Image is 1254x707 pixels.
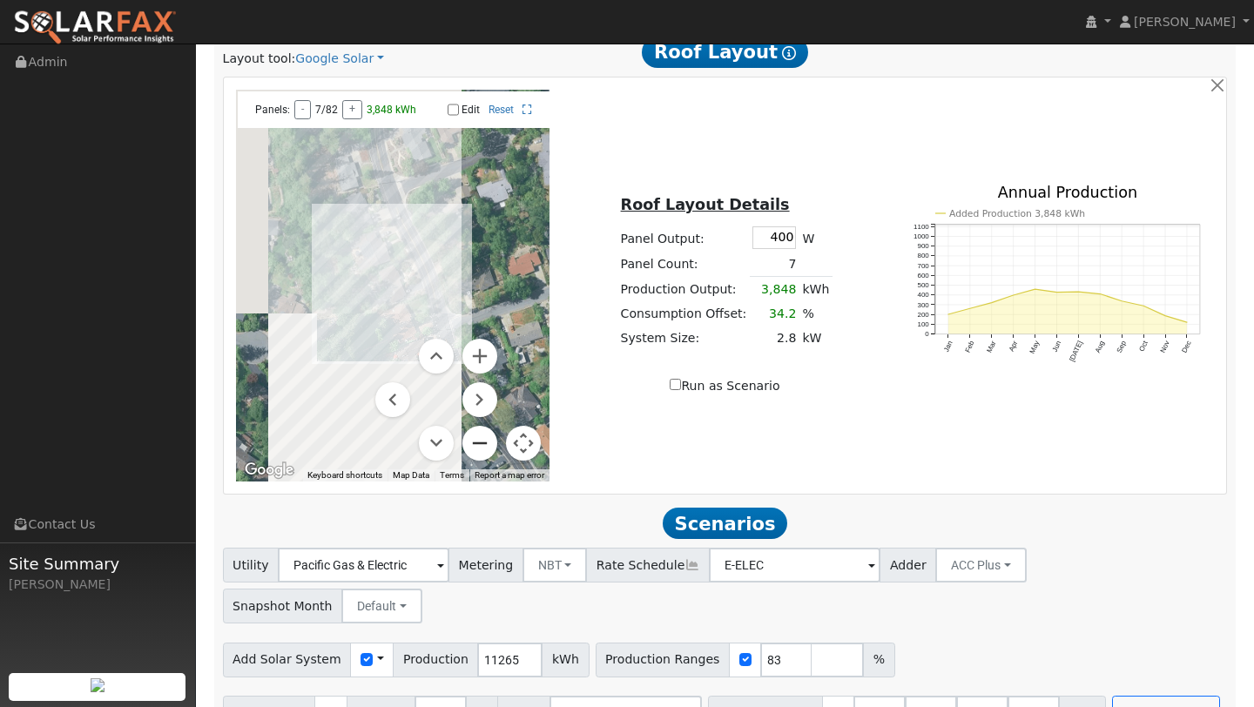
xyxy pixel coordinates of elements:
circle: onclick="" [1077,291,1080,293]
a: Reset [489,104,514,116]
text: Feb [964,340,976,354]
button: Default [341,589,422,623]
text: Jan [942,340,954,353]
circle: onclick="" [1055,291,1058,293]
span: [PERSON_NAME] [1134,15,1236,29]
span: Snapshot Month [223,589,343,623]
div: [PERSON_NAME] [9,576,186,594]
input: Select a Utility [278,548,449,582]
i: Show Help [782,46,796,60]
circle: onclick="" [1186,321,1189,324]
td: Panel Output: [617,224,750,252]
a: Terms (opens in new tab) [440,470,464,480]
input: Select a Rate Schedule [709,548,880,582]
button: Keyboard shortcuts [307,469,382,481]
text: 1100 [914,223,929,231]
span: Add Solar System [223,643,352,677]
a: Google Solar [295,50,384,68]
text: Jun [1051,340,1063,353]
circle: onclick="" [1143,305,1145,307]
text: Sep [1116,340,1128,354]
td: % [799,301,833,326]
text: Added Production 3,848 kWh [949,208,1085,219]
span: Layout tool: [223,51,296,65]
text: Dec [1181,340,1193,354]
td: W [799,224,833,252]
a: Open this area in Google Maps (opens a new window) [240,459,298,481]
button: Move up [419,339,454,374]
td: 7 [750,252,799,277]
span: Rate Schedule [586,548,710,582]
button: Map camera controls [506,426,541,461]
input: Run as Scenario [670,379,681,390]
td: Production Output: [617,277,750,302]
text: Aug [1094,340,1106,354]
button: Zoom in [462,339,497,374]
circle: onclick="" [1121,300,1123,302]
text: 0 [925,330,929,338]
circle: onclick="" [1012,294,1015,297]
text: 800 [917,252,929,260]
button: Move right [462,382,497,417]
span: Production Ranges [596,643,730,677]
img: SolarFax [13,10,177,46]
circle: onclick="" [1164,314,1167,317]
span: Metering [448,548,523,582]
td: System Size: [617,327,750,351]
text: Apr [1008,340,1020,353]
label: Edit [462,104,480,116]
circle: onclick="" [1099,293,1102,295]
span: Site Summary [9,552,186,576]
button: Map Data [393,469,429,481]
button: + [342,100,362,119]
span: Roof Layout [642,37,808,68]
a: Full Screen [522,104,532,116]
span: Adder [880,548,936,582]
span: Utility [223,548,280,582]
button: Move left [375,382,410,417]
span: Scenarios [663,508,787,539]
label: Run as Scenario [670,377,779,395]
span: kWh [542,643,589,677]
td: kWh [799,277,833,302]
text: 400 [917,291,929,299]
button: - [294,100,311,119]
img: Google [240,459,298,481]
img: retrieve [91,678,104,692]
td: 3,848 [750,277,799,302]
span: % [863,643,894,677]
button: ACC Plus [935,548,1027,582]
circle: onclick="" [990,301,993,304]
text: 1000 [914,232,929,240]
text: 200 [917,311,929,319]
text: Annual Production [998,184,1138,201]
button: Move down [419,426,454,461]
circle: onclick="" [1034,288,1036,291]
td: Consumption Offset: [617,301,750,326]
span: Panels: [255,104,290,116]
td: Panel Count: [617,252,750,277]
td: 2.8 [750,327,799,351]
circle: onclick="" [947,313,949,316]
text: 600 [917,272,929,279]
span: Production [393,643,478,677]
span: 3,848 kWh [367,104,416,116]
text: 700 [917,262,929,270]
text: Nov [1159,340,1171,354]
text: [DATE] [1069,340,1085,363]
text: 300 [917,301,929,309]
circle: onclick="" [968,307,971,310]
button: Zoom out [462,426,497,461]
text: 100 [917,320,929,328]
text: May [1028,340,1042,355]
a: Report a map error [475,470,544,480]
text: 500 [917,281,929,289]
td: kW [799,327,833,351]
text: Oct [1138,340,1150,353]
button: NBT [522,548,588,582]
span: 7/82 [315,104,338,116]
text: Mar [986,340,998,354]
td: 34.2 [750,301,799,326]
u: Roof Layout Details [621,196,790,213]
text: 900 [917,242,929,250]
